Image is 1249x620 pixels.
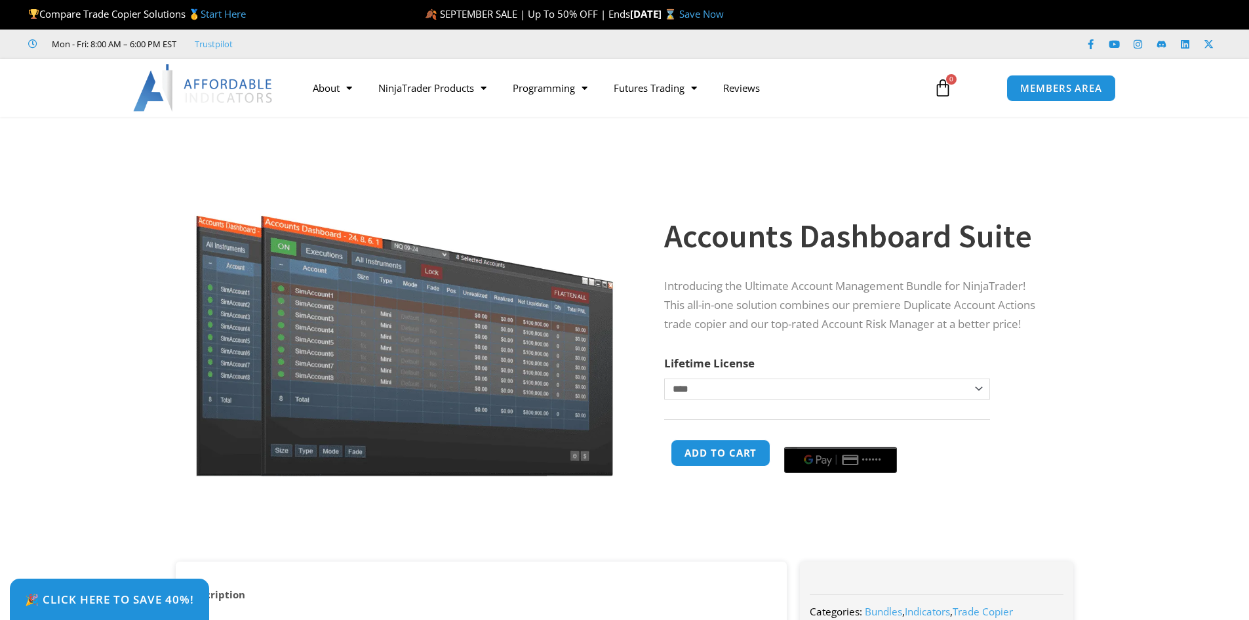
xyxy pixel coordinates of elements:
h1: Accounts Dashboard Suite [664,213,1047,259]
button: Add to cart [671,440,770,466]
a: NinjaTrader Products [365,73,500,103]
a: Reviews [710,73,773,103]
text: •••••• [862,455,882,465]
span: 🍂 SEPTEMBER SALE | Up To 50% OFF | Ends [425,7,630,20]
nav: Menu [300,73,919,103]
a: MEMBERS AREA [1006,75,1116,102]
a: Futures Trading [601,73,710,103]
span: 0 [946,74,957,85]
a: 🎉 Click Here to save 40%! [10,579,209,620]
label: Lifetime License [664,356,755,371]
iframe: Secure payment input frame [782,438,900,439]
a: 0 [914,69,972,107]
a: Save Now [679,7,724,20]
span: Compare Trade Copier Solutions 🥇 [28,7,246,20]
p: Introducing the Ultimate Account Management Bundle for NinjaTrader! This all-in-one solution comb... [664,277,1047,334]
span: Mon - Fri: 8:00 AM – 6:00 PM EST [49,36,176,52]
span: MEMBERS AREA [1020,83,1102,93]
img: LogoAI | Affordable Indicators – NinjaTrader [133,64,274,112]
a: Start Here [201,7,246,20]
button: Buy with GPay [784,447,897,473]
strong: [DATE] ⌛ [630,7,679,20]
img: 🏆 [29,9,39,19]
span: 🎉 Click Here to save 40%! [25,594,194,605]
img: Screenshot 2024-08-26 155710eeeee | Affordable Indicators – NinjaTrader [194,140,616,476]
a: About [300,73,365,103]
a: Programming [500,73,601,103]
a: Trustpilot [195,36,233,52]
